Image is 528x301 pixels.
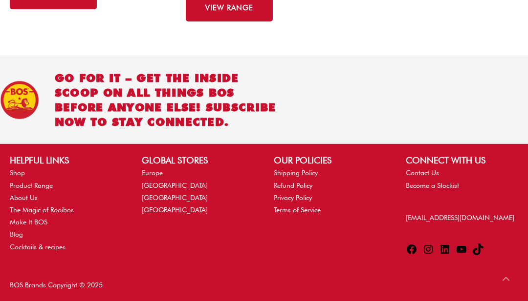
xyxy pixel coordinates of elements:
[274,167,386,216] nav: OUR POLICIES
[10,167,122,253] nav: HELPFUL LINKS
[142,167,254,216] nav: GLOBAL STORES
[274,194,312,201] a: Privacy Policy
[55,71,285,129] h2: Go for it – get the inside scoop on all things BOS before anyone else! Subscribe now to stay conn...
[406,169,439,177] a: Contact Us
[10,154,122,167] h2: HELPFUL LINKS
[205,4,253,12] span: VIEW RANGE
[142,194,208,201] a: [GEOGRAPHIC_DATA]
[406,214,514,221] a: [EMAIL_ADDRESS][DOMAIN_NAME]
[10,194,38,201] a: About Us
[142,169,163,177] a: Europe
[10,181,53,189] a: Product Range
[10,206,74,214] a: The Magic of Rooibos
[10,243,66,251] a: Cocktails & recipes
[274,181,312,189] a: Refund Policy
[142,181,208,189] a: [GEOGRAPHIC_DATA]
[10,218,47,226] a: Make It BOS
[406,181,459,189] a: Become a Stockist
[406,167,518,191] nav: CONNECT WITH US
[274,154,386,167] h2: OUR POLICIES
[274,206,321,214] a: Terms of Service
[10,230,23,238] a: Blog
[10,169,25,177] a: Shop
[274,169,318,177] a: Shipping Policy
[142,154,254,167] h2: GLOBAL STORES
[142,206,208,214] a: [GEOGRAPHIC_DATA]
[406,154,518,167] h2: CONNECT WITH US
